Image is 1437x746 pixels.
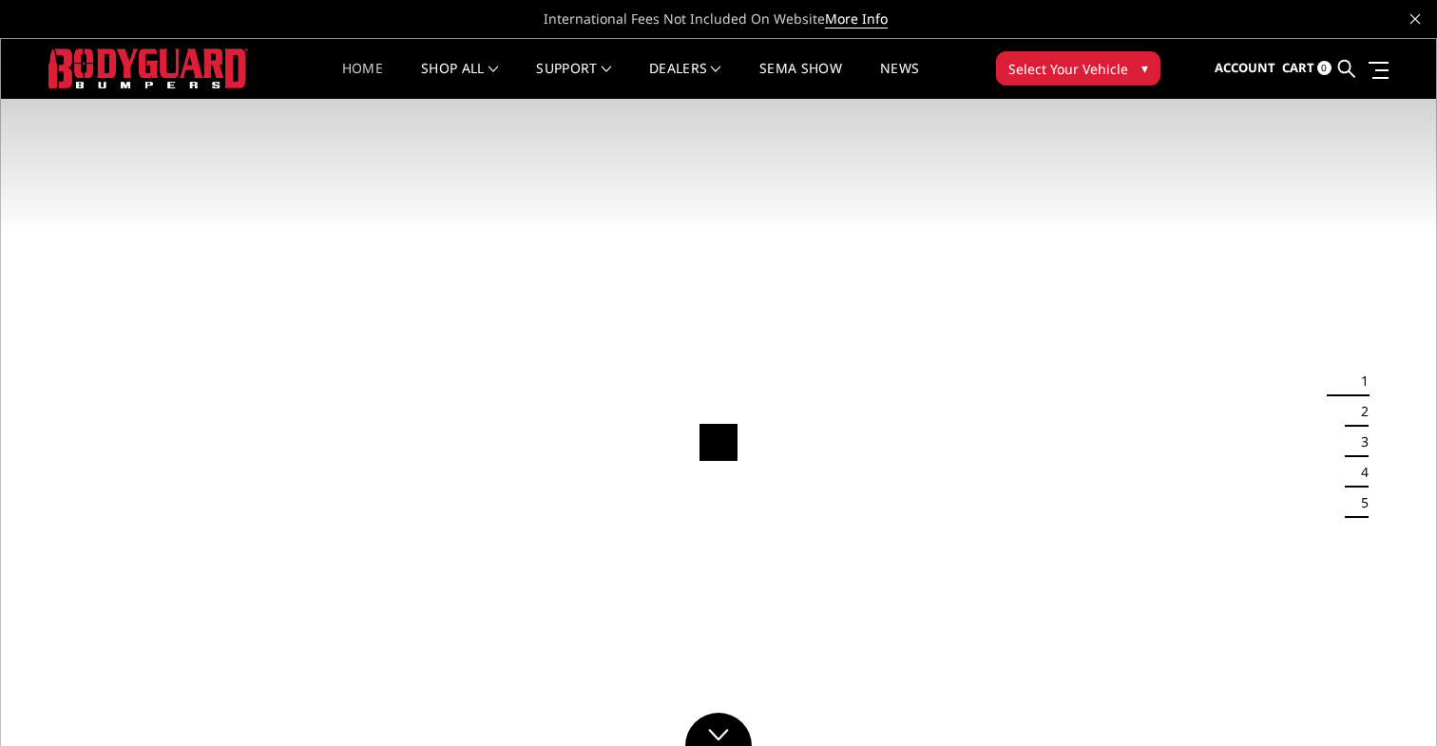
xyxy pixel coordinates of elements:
button: 1 of 5 [1350,367,1369,397]
span: Select Your Vehicle [1008,59,1128,79]
button: 2 of 5 [1350,397,1369,428]
span: ▾ [1141,58,1148,78]
img: BODYGUARD BUMPERS [48,48,248,87]
a: Dealers [649,62,721,99]
a: Support [536,62,611,99]
button: 3 of 5 [1350,428,1369,458]
a: Account [1215,43,1275,94]
span: Cart [1282,59,1314,76]
span: 0 [1317,61,1332,75]
button: 4 of 5 [1350,457,1369,488]
button: 5 of 5 [1350,488,1369,518]
a: More Info [825,10,888,29]
button: Select Your Vehicle [996,51,1160,86]
a: SEMA Show [759,62,842,99]
a: shop all [421,62,498,99]
a: Click to Down [685,713,752,746]
a: Home [342,62,383,99]
a: Cart 0 [1282,43,1332,94]
span: Account [1215,59,1275,76]
a: News [880,62,919,99]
